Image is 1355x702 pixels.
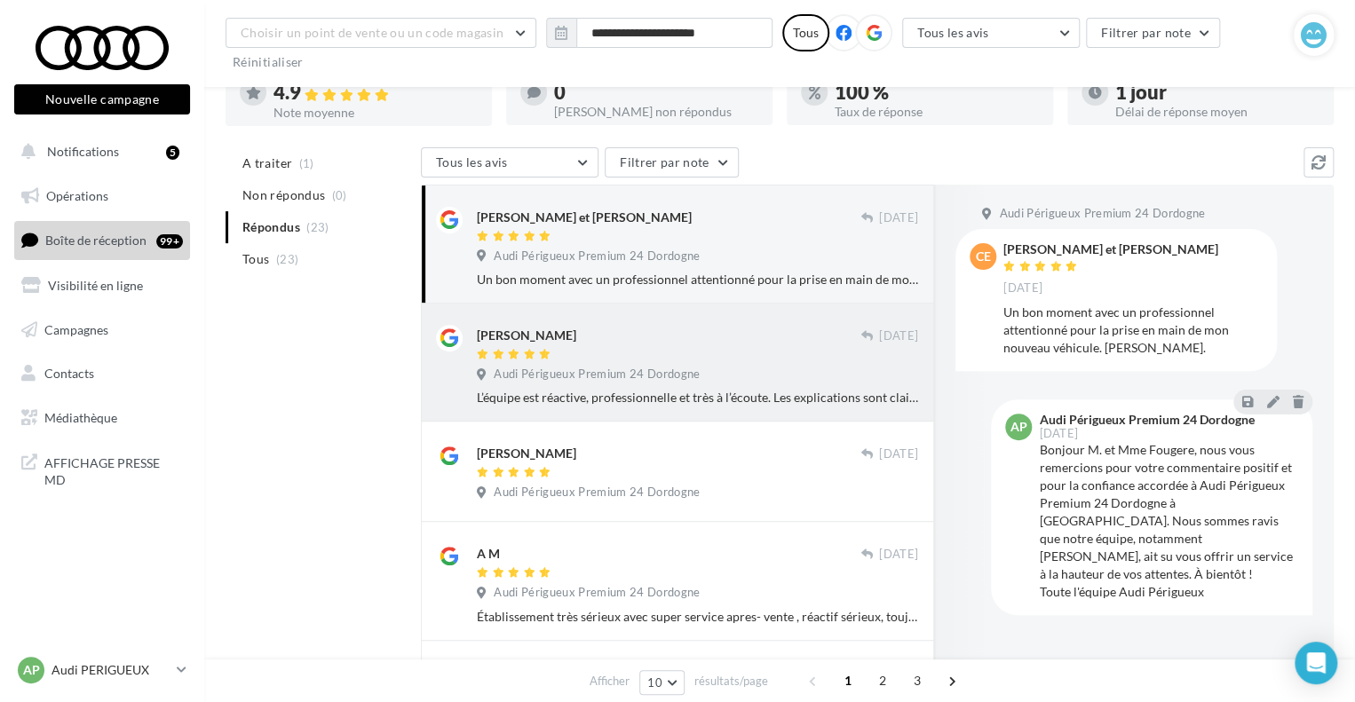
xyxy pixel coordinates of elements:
span: Ce [976,248,991,265]
button: Tous les avis [902,18,1080,48]
span: Audi Périgueux Premium 24 Dordogne [999,206,1205,222]
span: AP [23,661,40,679]
span: Tous [242,250,269,268]
p: Audi PERIGUEUX [52,661,170,679]
span: Audi Périgueux Premium 24 Dordogne [494,248,700,264]
span: [DATE] [879,446,918,462]
span: [DATE] [879,210,918,226]
span: (1) [299,156,314,170]
div: Taux de réponse [835,106,1039,118]
span: Audi Périgueux Premium 24 Dordogne [494,367,700,383]
button: Filtrer par note [605,147,739,177]
div: [PERSON_NAME] et [PERSON_NAME] [477,209,692,226]
div: Note moyenne [273,106,478,119]
span: Choisir un point de vente ou un code magasin [241,25,503,40]
a: Campagnes [11,312,194,349]
button: Nouvelle campagne [14,84,190,114]
div: [PERSON_NAME] et [PERSON_NAME] [1003,243,1218,256]
div: Open Intercom Messenger [1295,642,1337,684]
div: [PERSON_NAME] [477,445,576,462]
a: Contacts [11,355,194,392]
span: Notifications [47,144,119,159]
div: 0 [554,83,758,102]
span: résultats/page [694,673,768,690]
a: AFFICHAGE PRESSE MD [11,444,194,496]
div: 100 % [835,83,1039,102]
span: [DATE] [879,547,918,563]
div: Un bon moment avec un professionnel attentionné pour la prise en main de mon nouveau véhicule. [P... [477,271,918,288]
div: L’équipe est réactive, professionnelle et très à l’écoute. Les explications sont claires, les con... [477,389,918,406]
a: Opérations [11,177,194,215]
span: Visibilité en ligne [48,278,143,293]
a: AP Audi PERIGUEUX [14,653,190,687]
span: [DATE] [879,328,918,344]
span: 3 [903,667,931,695]
span: [DATE] [1003,280,1042,296]
span: 1 [834,667,862,695]
span: Médiathèque [44,410,117,425]
span: Boîte de réception [45,233,147,248]
button: Réinitialiser [226,51,311,73]
span: A traiter [242,154,292,172]
span: Audi Périgueux Premium 24 Dordogne [494,485,700,501]
div: 4.9 [273,83,478,103]
div: 99+ [156,234,183,248]
span: Contacts [44,366,94,381]
button: Tous les avis [421,147,598,177]
span: Tous les avis [436,154,508,170]
span: AFFICHAGE PRESSE MD [44,451,183,489]
button: 10 [639,670,685,695]
span: (23) [276,252,298,266]
span: Non répondus [242,186,325,204]
div: [PERSON_NAME] [477,327,576,344]
div: Audi Périgueux Premium 24 Dordogne [1039,414,1254,426]
span: 10 [647,675,662,690]
div: 5 [166,146,179,160]
span: (0) [332,188,347,202]
button: Notifications 5 [11,133,186,170]
div: [PERSON_NAME] non répondus [554,106,758,118]
span: Afficher [590,673,630,690]
a: Boîte de réception99+ [11,221,194,259]
a: Visibilité en ligne [11,267,194,304]
a: Médiathèque [11,399,194,437]
div: Tous [782,14,829,51]
span: Audi Périgueux Premium 24 Dordogne [494,585,700,601]
div: A M [477,545,500,563]
div: Délai de réponse moyen [1115,106,1319,118]
div: Bonjour M. et Mme Fougere, nous vous remercions pour votre commentaire positif et pour la confian... [1039,441,1298,601]
span: [DATE] [1039,428,1078,439]
div: 1 jour [1115,83,1319,102]
div: Un bon moment avec un professionnel attentionné pour la prise en main de mon nouveau véhicule. [P... [1003,304,1263,357]
span: Campagnes [44,321,108,336]
div: Établissement très sérieux avec super service apres- vente , réactif sérieux, toujours la pour re... [477,608,918,626]
span: Opérations [46,188,108,203]
span: 2 [868,667,897,695]
span: Tous les avis [917,25,989,40]
button: Choisir un point de vente ou un code magasin [226,18,536,48]
span: AP [1010,418,1027,436]
button: Filtrer par note [1086,18,1220,48]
